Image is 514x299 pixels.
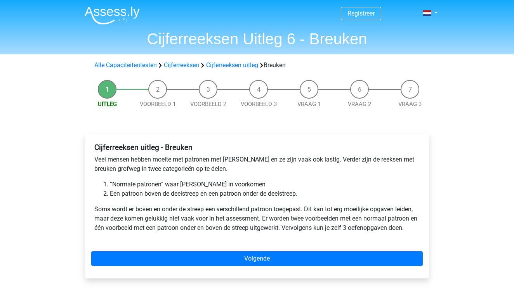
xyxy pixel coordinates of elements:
div: Breuken [91,61,423,70]
a: Cijferreeksen [164,61,199,69]
a: Registreer [347,10,375,17]
a: Voorbeeld 3 [241,101,277,108]
a: Uitleg [98,101,117,108]
a: Vraag 1 [297,101,321,108]
a: Voorbeeld 2 [190,101,226,108]
h1: Cijferreeksen Uitleg 6 - Breuken [78,30,436,48]
li: Een patroon boven de deelstreep en een patroon onder de deelstreep. [110,189,420,198]
a: Vraag 2 [348,101,371,108]
p: Soms wordt er boven en onder de streep een verschillend patroon toegepast. Dit kan tot erg moeili... [94,205,420,233]
a: Voorbeeld 1 [140,101,176,108]
li: “Normale patronen” waar [PERSON_NAME] in voorkomen [110,180,420,189]
a: Cijferreeksen uitleg [206,61,258,69]
a: Alle Capaciteitentesten [94,61,157,69]
img: Assessly [85,6,140,24]
a: Volgende [91,251,423,266]
p: Veel mensen hebben moeite met patronen met [PERSON_NAME] en ze zijn vaak ook lastig. Verder zijn ... [94,155,420,174]
b: Cijferreeksen uitleg - Breuken [94,143,193,152]
a: Vraag 3 [398,101,422,108]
